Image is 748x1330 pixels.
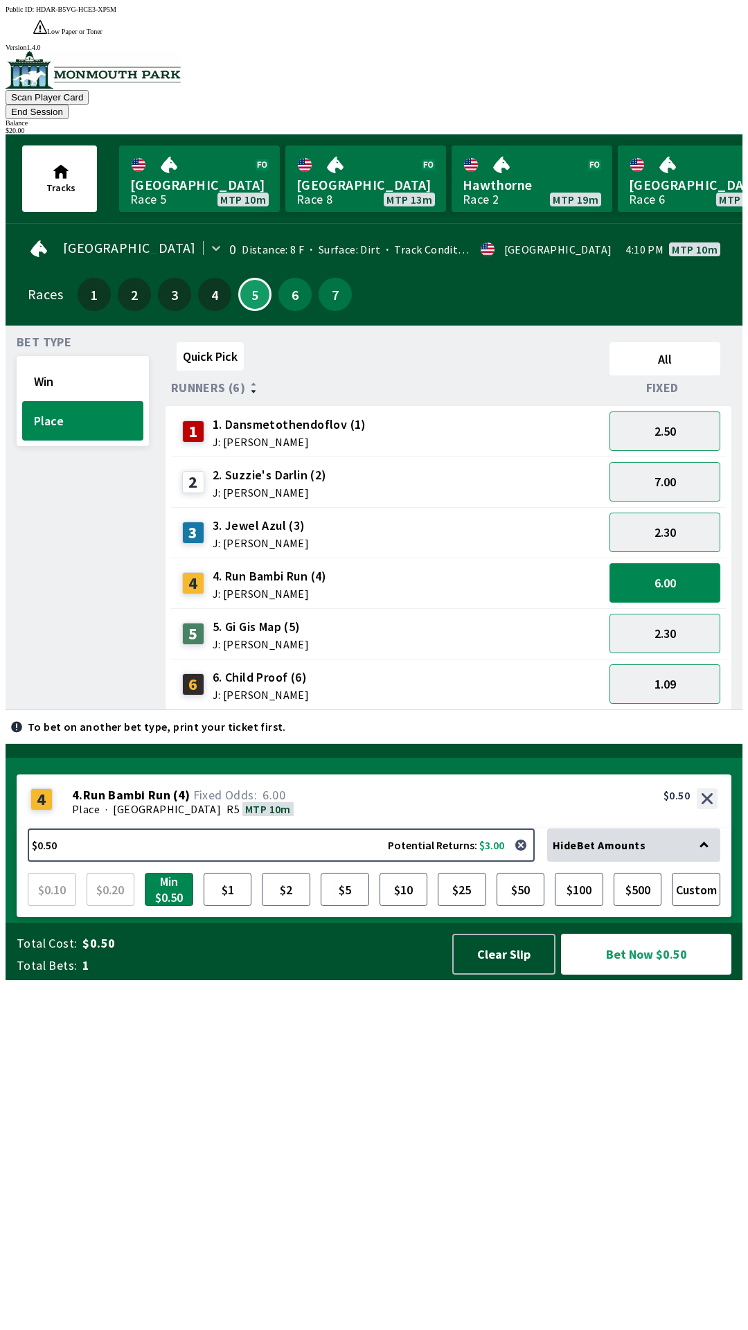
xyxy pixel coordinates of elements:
div: Runners (6) [171,381,604,395]
span: Runners (6) [171,382,245,393]
span: · [105,802,107,816]
div: Balance [6,119,742,127]
div: Race 5 [130,194,166,205]
span: Total Bets: [17,957,77,974]
button: $25 [438,873,486,906]
a: [GEOGRAPHIC_DATA]Race 8MTP 13m [285,145,446,212]
div: Race 6 [629,194,665,205]
div: 3 [182,522,204,544]
span: Surface: Dirt [304,242,380,256]
button: 7.00 [609,462,720,502]
span: Win [34,373,132,389]
div: 0 [229,244,236,255]
button: Place [22,401,143,441]
div: 5 [182,623,204,645]
button: 5 [238,278,271,311]
span: [GEOGRAPHIC_DATA] [296,176,435,194]
span: Track Condition: Fast [380,242,500,256]
span: MTP 10m [672,244,718,255]
div: 4 [182,572,204,594]
span: $2 [265,876,307,903]
button: 2.50 [609,411,720,451]
p: To bet on another bet type, print your ticket first. [28,721,286,732]
span: $10 [383,876,425,903]
button: $500 [614,873,662,906]
span: MTP 13m [386,194,432,205]
div: Race 2 [463,194,499,205]
span: 2 [121,290,148,299]
button: Tracks [22,145,97,212]
span: Quick Pick [183,348,238,364]
span: [GEOGRAPHIC_DATA] [130,176,269,194]
div: $ 20.00 [6,127,742,134]
span: $25 [441,876,483,903]
button: $5 [321,873,369,906]
div: Public ID: [6,6,742,13]
span: Custom [675,876,717,903]
span: 2. Suzzie's Darlin (2) [213,466,327,484]
span: Run Bambi Run [83,788,170,802]
span: 1.09 [654,676,676,692]
span: $100 [558,876,600,903]
div: 6 [182,673,204,695]
span: 6 [282,290,308,299]
button: 4 [198,278,231,311]
button: 3 [158,278,191,311]
span: 3 [161,290,188,299]
button: Bet Now $0.50 [561,934,731,975]
button: Clear Slip [452,934,555,975]
span: 4 [202,290,228,299]
button: 2 [118,278,151,311]
span: 1. Dansmetothendoflov (1) [213,416,366,434]
span: HDAR-B5VG-HCE3-XP5M [36,6,116,13]
span: 7.00 [654,474,676,490]
div: Fixed [604,381,726,395]
button: $1 [204,873,252,906]
span: 5 [243,291,267,298]
div: Version 1.4.0 [6,44,742,51]
button: Min $0.50 [145,873,193,906]
span: J: [PERSON_NAME] [213,639,309,650]
div: 4 [30,788,53,810]
span: 4. Run Bambi Run (4) [213,567,327,585]
button: 7 [319,278,352,311]
img: venue logo [6,51,181,89]
span: MTP 10m [245,802,291,816]
span: 1 [82,957,439,974]
button: Scan Player Card [6,90,89,105]
span: MTP 19m [553,194,598,205]
span: Hide Bet Amounts [553,838,645,852]
a: HawthorneRace 2MTP 19m [452,145,612,212]
span: Min $0.50 [148,876,190,903]
button: 1.09 [609,664,720,704]
button: All [609,342,720,375]
span: 2.50 [654,423,676,439]
span: [GEOGRAPHIC_DATA] [63,242,196,254]
span: 2.30 [654,626,676,641]
button: 6.00 [609,563,720,603]
span: J: [PERSON_NAME] [213,436,366,447]
span: All [616,351,714,367]
span: J: [PERSON_NAME] [213,538,309,549]
div: 1 [182,420,204,443]
button: 1 [78,278,111,311]
span: Hawthorne [463,176,601,194]
button: $0.50Potential Returns: $3.00 [28,828,535,862]
button: 2.30 [609,513,720,552]
span: Fixed [646,382,679,393]
span: $50 [500,876,542,903]
div: $0.50 [664,788,690,802]
span: 1 [81,290,107,299]
span: 3. Jewel Azul (3) [213,517,309,535]
span: 6.00 [262,787,285,803]
a: [GEOGRAPHIC_DATA]Race 5MTP 10m [119,145,280,212]
span: $5 [324,876,366,903]
span: R5 [226,802,240,816]
span: [GEOGRAPHIC_DATA] [113,802,221,816]
span: Distance: 8 F [242,242,304,256]
span: Bet Now $0.50 [573,946,720,963]
div: Race 8 [296,194,332,205]
span: 4 . [72,788,83,802]
div: [GEOGRAPHIC_DATA] [504,244,612,255]
span: $500 [617,876,659,903]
